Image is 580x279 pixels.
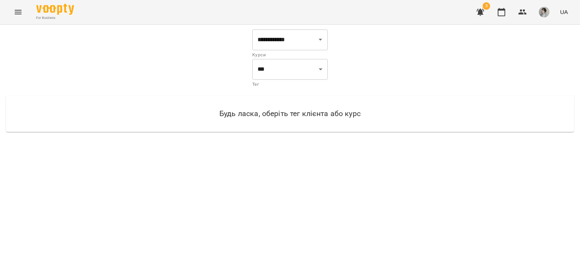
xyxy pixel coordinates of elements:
span: 3 [483,2,490,10]
img: 7bb04a996efd70e8edfe3a709af05c4b.jpg [539,7,549,17]
button: Menu [9,3,27,21]
button: UA [557,5,571,19]
span: For Business [36,15,74,20]
span: UA [560,8,568,16]
h6: Будь ласка, оберіть тег клієнта або курс [18,108,562,119]
p: Курси [252,51,328,59]
img: Voopty Logo [36,4,74,15]
p: Тег [252,81,328,88]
